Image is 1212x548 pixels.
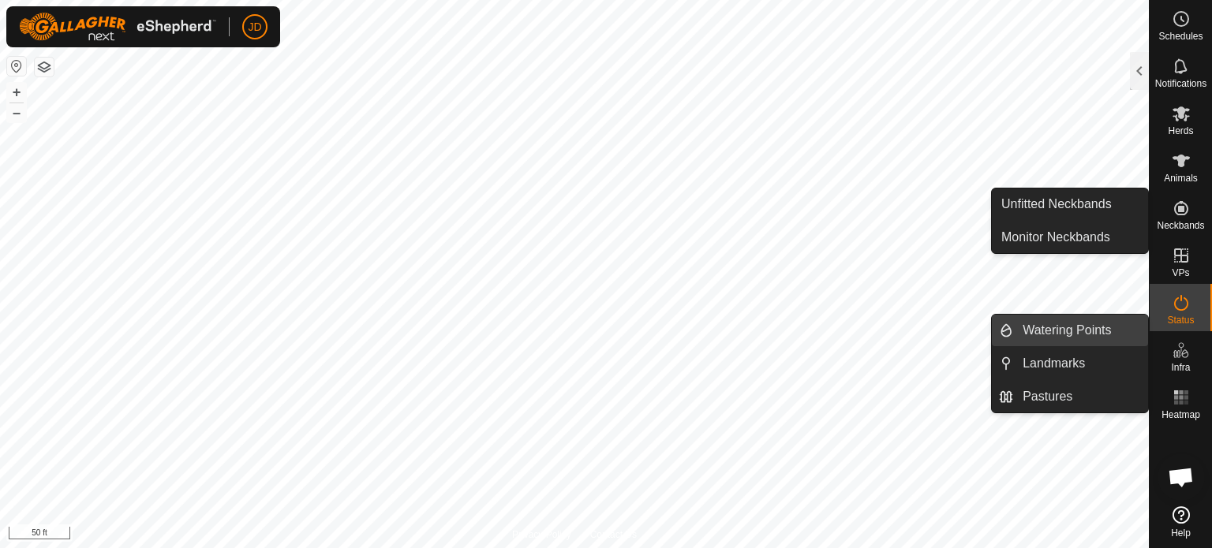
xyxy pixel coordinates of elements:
button: – [7,103,26,122]
span: Pastures [1023,387,1072,406]
span: Infra [1171,363,1190,372]
span: Schedules [1158,32,1203,41]
li: Pastures [992,381,1148,412]
a: Unfitted Neckbands [992,188,1148,220]
span: JD [248,19,261,35]
li: Watering Points [992,315,1148,346]
a: Privacy Policy [512,527,571,542]
span: Help [1171,528,1191,538]
span: Herds [1168,126,1193,136]
span: Unfitted Neckbands [1001,195,1112,214]
span: Status [1167,315,1194,325]
a: Watering Points [1013,315,1148,346]
a: Pastures [1013,381,1148,412]
span: Neckbands [1157,221,1204,230]
span: Heatmap [1161,410,1200,419]
button: Reset Map [7,57,26,76]
li: Landmarks [992,348,1148,379]
button: + [7,83,26,102]
a: Landmarks [1013,348,1148,379]
a: Contact Us [590,527,637,542]
img: Gallagher Logo [19,13,216,41]
button: Map Layers [35,58,54,76]
a: Help [1150,500,1212,544]
span: Watering Points [1023,321,1111,340]
a: Monitor Neckbands [992,222,1148,253]
span: Monitor Neckbands [1001,228,1110,247]
span: Notifications [1155,79,1206,88]
span: VPs [1172,268,1189,278]
div: Open chat [1158,453,1205,501]
span: Animals [1164,173,1198,183]
span: Landmarks [1023,354,1085,373]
